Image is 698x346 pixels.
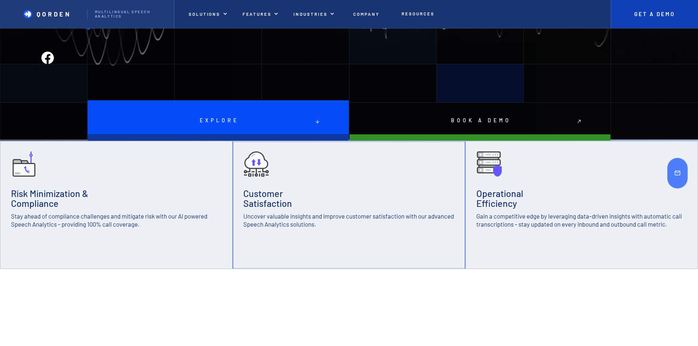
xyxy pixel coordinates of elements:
[448,118,511,124] p: Book a demo
[402,11,434,16] p: Resources
[353,11,380,16] p: Company
[350,100,610,141] a: Book a demo
[37,10,71,18] p: Qorden
[11,212,222,228] p: Stay ahead of compliance challenges and mitigate risk with our AI powered Speech Analytics - prov...
[11,189,88,209] h3: Risk Minimization & Compliance
[41,52,54,64] img: Facebook
[627,11,682,18] p: Get A Demo
[189,11,220,16] p: Solutions
[243,189,292,209] h3: Customer Satisfaction
[88,100,348,141] a: Explore
[293,11,327,16] p: INDUSTRIES
[476,212,687,228] p: Gain a competitive edge by leveraging data-driven insights with automatic call transcriptions - s...
[243,212,455,228] p: Uncover valuable insights and improve customer satisfaction with our advanced Speech Analytics so...
[476,189,523,209] h3: Operational Efficiency
[197,118,239,124] p: Explore
[243,11,272,16] p: features
[95,10,167,19] p: Multilingual Speech analytics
